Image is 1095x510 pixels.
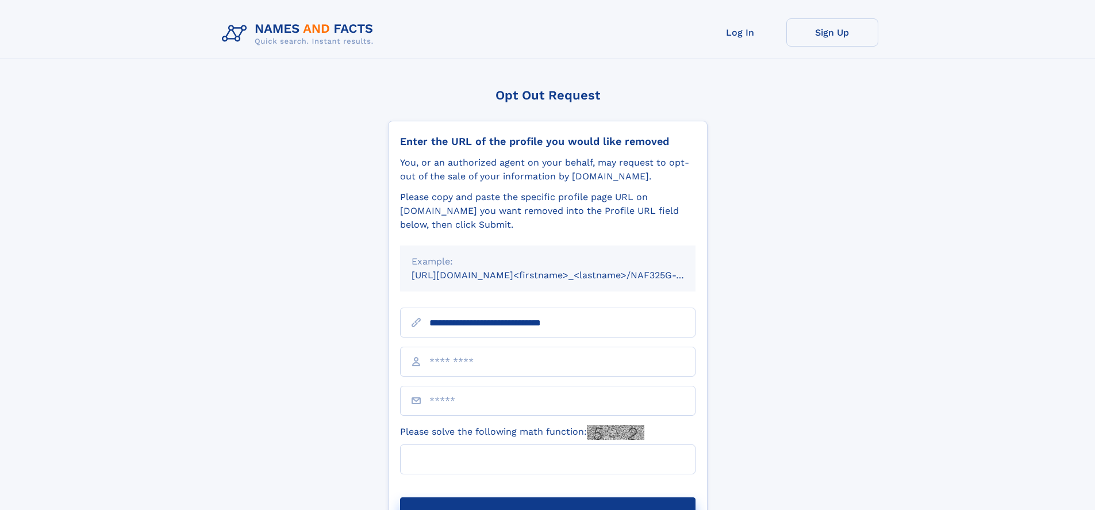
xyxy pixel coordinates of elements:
a: Sign Up [786,18,878,47]
div: Enter the URL of the profile you would like removed [400,135,696,148]
div: Example: [412,255,684,269]
a: Log In [694,18,786,47]
div: Opt Out Request [388,88,708,102]
small: [URL][DOMAIN_NAME]<firstname>_<lastname>/NAF325G-xxxxxxxx [412,270,717,281]
label: Please solve the following math function: [400,425,644,440]
img: Logo Names and Facts [217,18,383,49]
div: Please copy and paste the specific profile page URL on [DOMAIN_NAME] you want removed into the Pr... [400,190,696,232]
div: You, or an authorized agent on your behalf, may request to opt-out of the sale of your informatio... [400,156,696,183]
